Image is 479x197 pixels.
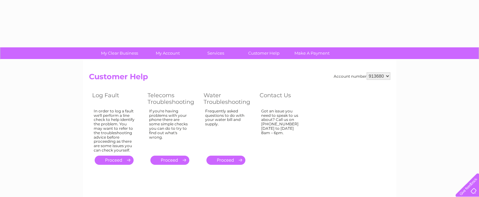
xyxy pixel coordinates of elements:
th: Contact Us [256,90,312,107]
div: Frequently asked questions to do with your water bill and supply. [205,109,247,150]
th: Log Fault [89,90,144,107]
h2: Customer Help [89,72,390,84]
th: Telecoms Troubleshooting [144,90,200,107]
a: . [150,156,189,165]
a: My Account [142,47,194,59]
div: If you're having problems with your phone there are some simple checks you can do to try to find ... [149,109,191,150]
a: My Clear Business [93,47,146,59]
div: Got an issue you need to speak to us about? Call us on [PHONE_NUMBER] [DATE] to [DATE] 8am – 6pm. [261,109,302,150]
a: . [206,156,245,165]
div: Account number [334,72,390,80]
a: Customer Help [238,47,290,59]
th: Water Troubleshooting [200,90,256,107]
a: Services [190,47,242,59]
a: Make A Payment [286,47,338,59]
div: In order to log a fault we'll perform a line check to help identify the problem. You may want to ... [94,109,135,152]
a: . [95,156,134,165]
